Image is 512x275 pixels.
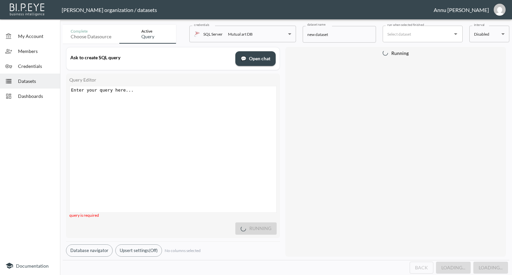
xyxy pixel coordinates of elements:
p: SQL Server [203,30,223,38]
button: Upsert settings(Off) [115,244,162,257]
div: Choose datasource [71,34,111,40]
span: chat [241,55,246,63]
div: [PERSON_NAME] organization / datasets [62,7,434,13]
button: Open [451,29,460,39]
span: Open chat [241,55,270,63]
span: Documentation [16,263,49,269]
img: 30a3054078d7a396129f301891e268cf [494,4,506,16]
a: Documentation [5,262,55,270]
div: Running [289,50,503,56]
span: Credentials [18,63,55,70]
button: Database navigator [66,244,113,257]
input: Select dataset [386,29,450,39]
span: Dashboards [18,93,55,100]
div: Active [141,29,154,34]
button: chatOpen chat [235,51,276,66]
span: No columns selected [165,248,201,253]
div: query is required [69,213,277,218]
label: dataset name [307,22,325,27]
div: Query [141,34,154,40]
label: interval [474,23,485,27]
div: Annu [PERSON_NAME] [434,7,489,13]
div: Disabled [474,30,499,38]
div: Mutual art DB [228,30,253,38]
label: credentials [194,23,209,27]
div: Complete [71,29,111,34]
span: My Account [18,33,55,40]
div: Ask to create SQL query [70,55,231,60]
button: annu@mutualart.com [489,2,510,18]
img: mssql icon [194,31,200,37]
span: Members [18,48,55,55]
label: run when selected finished [387,23,424,27]
img: bipeye-logo [8,2,47,17]
span: Datasets [18,78,55,85]
div: Query Editor [69,77,277,83]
